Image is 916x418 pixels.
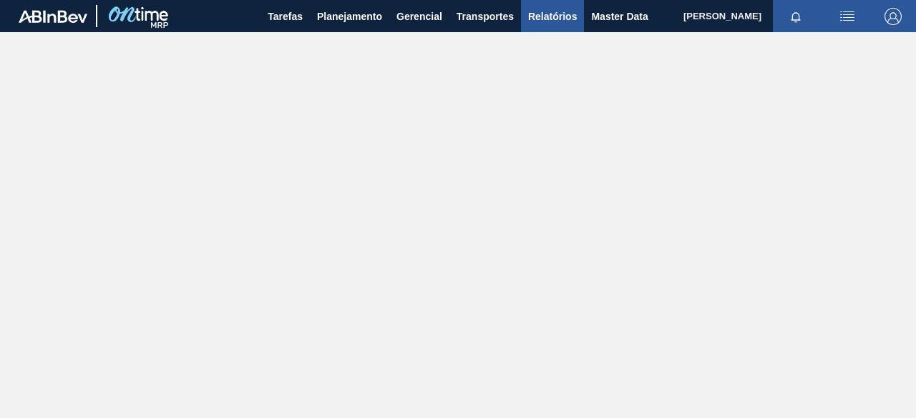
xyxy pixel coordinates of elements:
img: Logout [885,8,902,25]
span: Gerencial [396,8,442,25]
span: Transportes [457,8,514,25]
span: Master Data [591,8,648,25]
img: userActions [839,8,856,25]
span: Tarefas [268,8,303,25]
button: Notificações [773,6,819,26]
img: TNhmsLtSVTkK8tSr43FrP2fwEKptu5GPRR3wAAAABJRU5ErkJggg== [19,10,87,23]
span: Relatórios [528,8,577,25]
span: Planejamento [317,8,382,25]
